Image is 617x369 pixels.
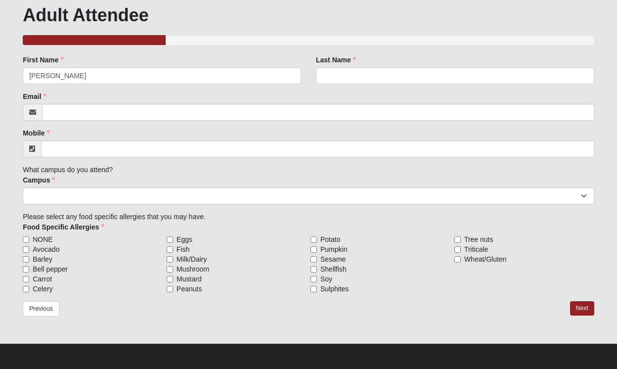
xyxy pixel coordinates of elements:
[167,256,173,263] input: Milk/Dairy
[176,254,207,264] span: Milk/Dairy
[23,175,55,185] label: Campus
[310,236,317,243] input: Potato
[176,274,202,284] span: Mustard
[23,128,49,138] label: Mobile
[23,92,46,101] label: Email
[464,244,488,254] span: Triticale
[23,301,59,317] a: Previous
[167,246,173,253] input: Fish
[454,246,461,253] input: Triticale
[310,266,317,273] input: Shellfish
[320,274,332,284] span: Soy
[310,256,317,263] input: Sesame
[33,274,52,284] span: Carrot
[570,301,594,316] a: Next
[320,244,347,254] span: Pumpkin
[33,234,52,244] span: NONE
[23,256,29,263] input: Barley
[310,276,317,282] input: Soy
[23,246,29,253] input: Avocado
[310,246,317,253] input: Pumpkin
[176,244,189,254] span: Fish
[23,55,594,294] div: What campus do you attend? Please select any food specific allergies that you may have.
[167,276,173,282] input: Mustard
[167,266,173,273] input: Mushroom
[23,236,29,243] input: NONE
[23,266,29,273] input: Bell pepper
[33,244,59,254] span: Avocado
[167,286,173,292] input: Peanuts
[320,254,346,264] span: Sesame
[23,286,29,292] input: Celery
[176,234,192,244] span: Eggs
[33,254,52,264] span: Barley
[320,234,340,244] span: Potato
[23,55,63,65] label: First Name
[320,284,349,294] span: Sulphites
[320,264,347,274] span: Shellfish
[310,286,317,292] input: Sulphites
[23,4,594,26] h1: Adult Attendee
[33,264,68,274] span: Bell pepper
[176,284,202,294] span: Peanuts
[176,264,209,274] span: Mushroom
[167,236,173,243] input: Eggs
[33,284,52,294] span: Celery
[23,222,104,232] label: Food Specific Allergies
[23,276,29,282] input: Carrot
[316,55,356,65] label: Last Name
[454,256,461,263] input: Wheat/Gluten
[464,254,507,264] span: Wheat/Gluten
[454,236,461,243] input: Tree nuts
[464,234,493,244] span: Tree nuts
